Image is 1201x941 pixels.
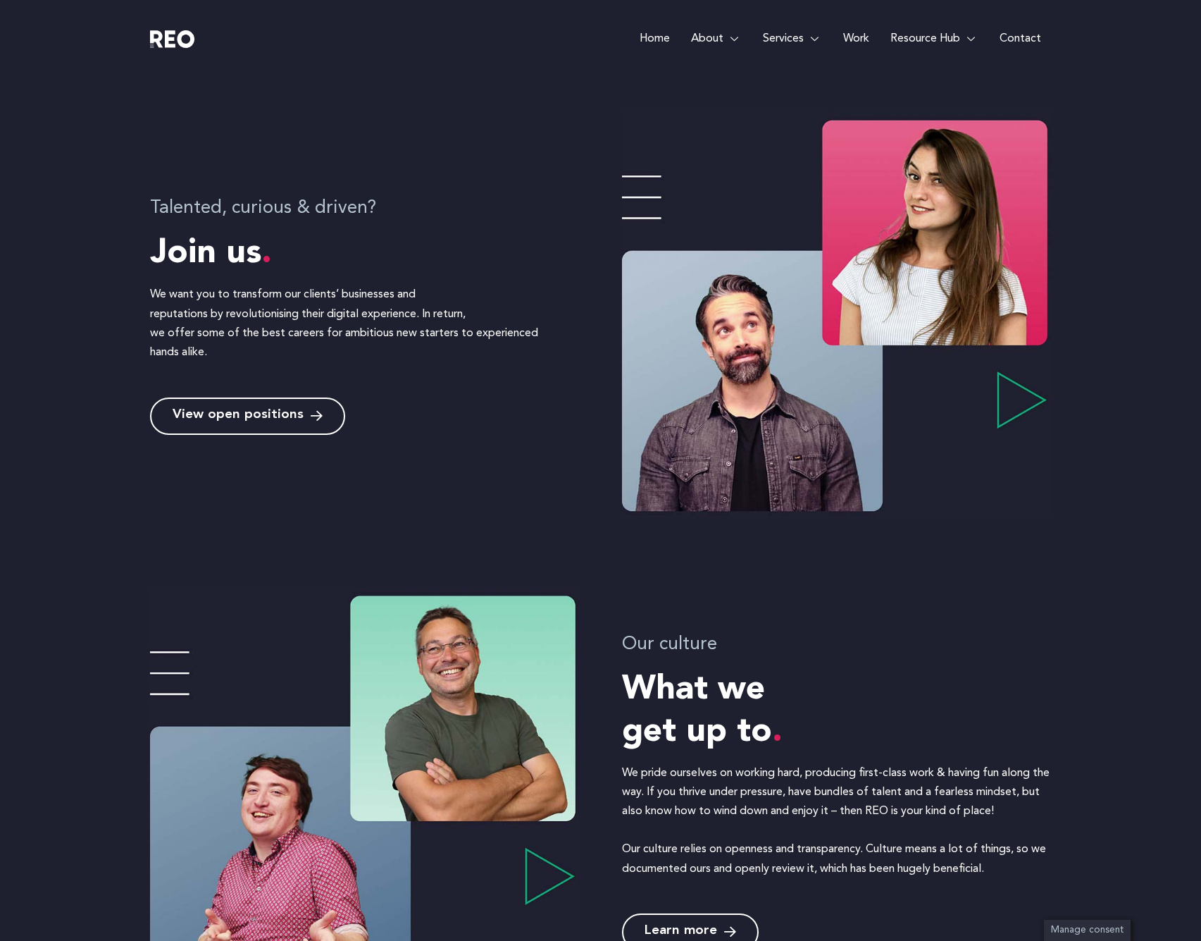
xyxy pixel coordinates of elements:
span: Join us [150,237,272,271]
span: View open positions [173,410,304,423]
span: Manage consent [1051,925,1124,935]
span: We pride ourselves on working hard, producing first-class work & having fun along the way. If you... [622,768,1052,875]
span: Learn more [645,925,717,939]
h4: Our culture [622,631,1052,658]
span: What we get up to [622,673,783,749]
h4: Talented, curious & driven? [150,195,569,222]
p: We want you to transform our clients’ businesses and reputations by revolutionising their digital... [150,285,569,362]
a: View open positions [150,398,345,435]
